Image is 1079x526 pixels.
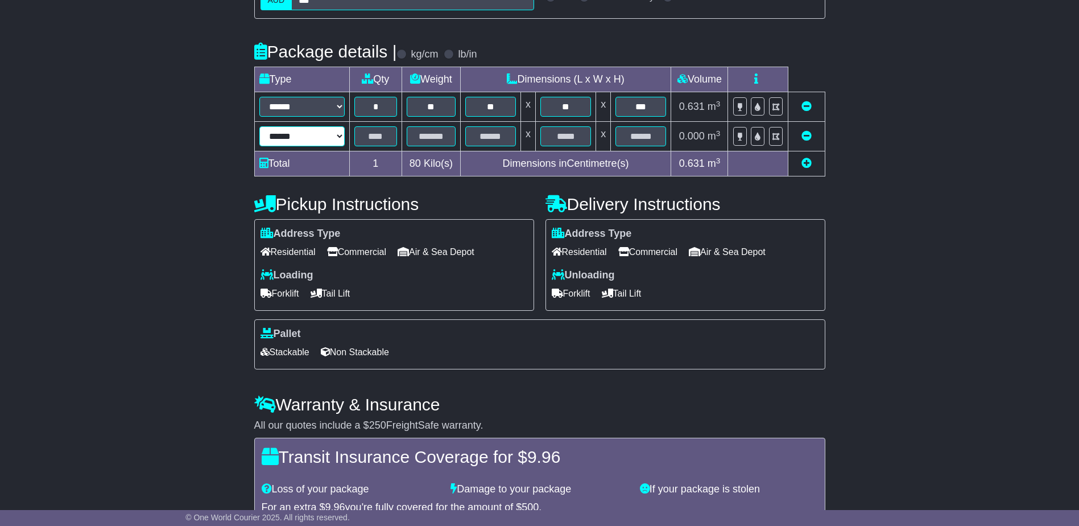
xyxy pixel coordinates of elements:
h4: Transit Insurance Coverage for $ [262,447,818,466]
a: Add new item [801,158,812,169]
h4: Package details | [254,42,397,61]
span: Tail Lift [311,285,350,302]
span: Non Stackable [321,343,389,361]
label: kg/cm [411,48,438,61]
span: Tail Lift [602,285,642,302]
span: Forklift [552,285,590,302]
a: Remove this item [801,130,812,142]
div: If your package is stolen [634,483,824,496]
div: For an extra $ you're fully covered for the amount of $ . [262,502,818,514]
td: Qty [349,67,402,92]
td: Total [254,151,349,176]
span: m [708,130,721,142]
span: Air & Sea Depot [398,243,474,261]
td: Volume [671,67,728,92]
span: m [708,158,721,169]
span: Stackable [261,343,309,361]
label: lb/in [458,48,477,61]
span: m [708,101,721,112]
span: 80 [410,158,421,169]
span: 250 [369,420,386,431]
div: All our quotes include a $ FreightSafe warranty. [254,420,825,432]
span: Commercial [327,243,386,261]
sup: 3 [716,157,721,165]
span: 0.631 [679,158,705,169]
h4: Pickup Instructions [254,195,534,213]
h4: Delivery Instructions [545,195,825,213]
span: © One World Courier 2025. All rights reserved. [185,513,350,522]
label: Unloading [552,269,615,282]
span: Residential [552,243,607,261]
td: Dimensions in Centimetre(s) [460,151,671,176]
td: x [520,122,535,151]
span: Residential [261,243,316,261]
td: Kilo(s) [402,151,461,176]
div: Loss of your package [256,483,445,496]
span: Forklift [261,285,299,302]
span: 9.96 [325,502,345,513]
label: Loading [261,269,313,282]
td: 1 [349,151,402,176]
span: Air & Sea Depot [689,243,766,261]
div: Damage to your package [445,483,634,496]
label: Address Type [261,228,341,240]
sup: 3 [716,129,721,138]
span: 500 [522,502,539,513]
h4: Warranty & Insurance [254,395,825,414]
span: 0.631 [679,101,705,112]
td: Type [254,67,349,92]
td: x [596,122,611,151]
span: 0.000 [679,130,705,142]
span: Commercial [618,243,677,261]
td: x [596,92,611,122]
td: x [520,92,535,122]
sup: 3 [716,100,721,108]
td: Weight [402,67,461,92]
a: Remove this item [801,101,812,112]
span: 9.96 [527,447,560,466]
label: Pallet [261,328,301,340]
label: Address Type [552,228,632,240]
td: Dimensions (L x W x H) [460,67,671,92]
